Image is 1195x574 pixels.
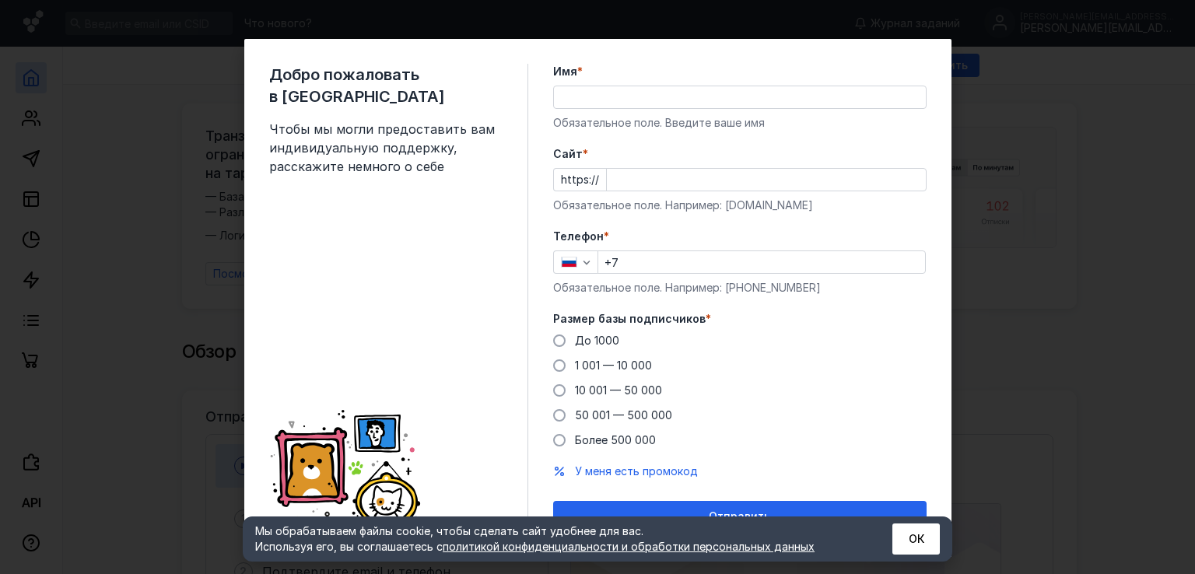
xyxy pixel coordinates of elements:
div: Обязательное поле. Введите ваше имя [553,115,927,131]
span: Более 500 000 [575,433,656,446]
span: Cайт [553,146,583,162]
span: Телефон [553,229,604,244]
button: У меня есть промокод [575,464,698,479]
a: политикой конфиденциальности и обработки персональных данных [443,540,815,553]
span: 10 001 — 50 000 [575,383,662,397]
span: Чтобы мы могли предоставить вам индивидуальную поддержку, расскажите немного о себе [269,120,503,176]
span: До 1000 [575,334,619,347]
span: Отправить [709,510,770,523]
span: 50 001 — 500 000 [575,408,672,422]
div: Мы обрабатываем файлы cookie, чтобы сделать сайт удобнее для вас. Используя его, вы соглашаетесь c [255,523,854,555]
button: ОК [892,523,940,555]
span: Добро пожаловать в [GEOGRAPHIC_DATA] [269,64,503,107]
span: Имя [553,64,577,79]
span: Размер базы подписчиков [553,311,706,327]
div: Обязательное поле. Например: [DOMAIN_NAME] [553,198,927,213]
button: Отправить [553,501,927,532]
div: Обязательное поле. Например: [PHONE_NUMBER] [553,280,927,296]
span: У меня есть промокод [575,464,698,478]
span: 1 001 — 10 000 [575,359,652,372]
